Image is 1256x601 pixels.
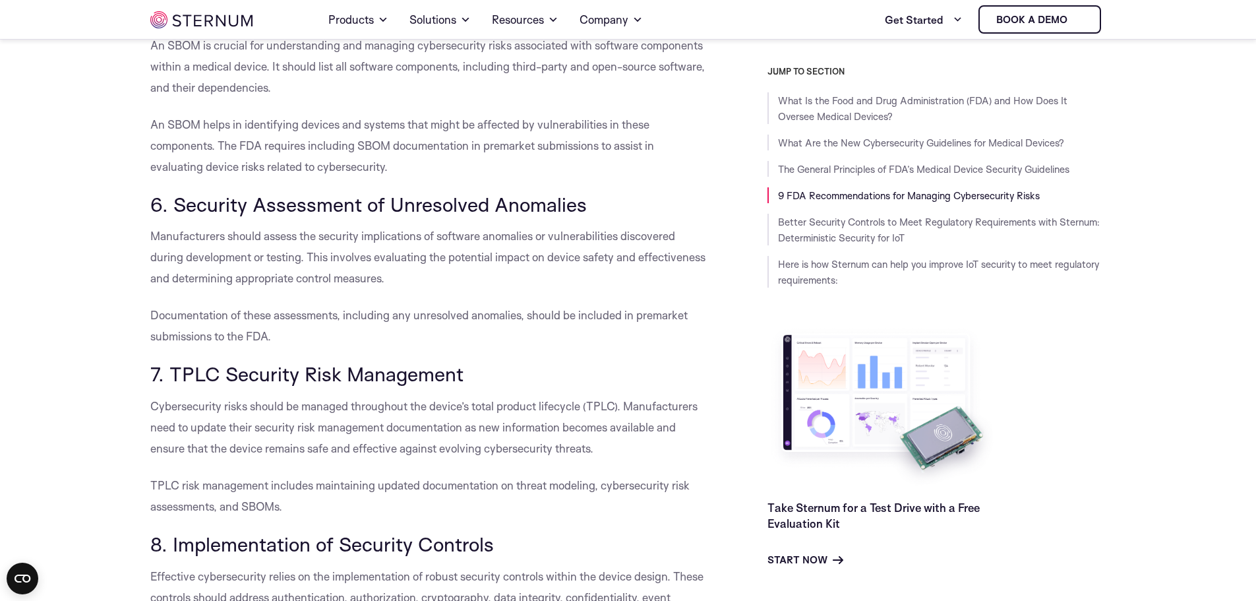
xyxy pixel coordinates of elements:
h3: JUMP TO SECTION [767,66,1106,77]
a: Start Now [767,552,843,567]
span: 8. Implementation of Security Controls [150,532,494,556]
span: An SBOM is crucial for understanding and managing cybersecurity risks associated with software co... [150,38,705,94]
span: 6. Security Assessment of Unresolved Anomalies [150,192,587,216]
img: Take Sternum for a Test Drive with a Free Evaluation Kit [767,325,998,489]
span: 7. TPLC Security Risk Management [150,362,464,386]
a: Better Security Controls to Meet Regulatory Requirements with Sternum: Deterministic Security for... [778,216,1100,244]
a: Company [580,1,643,38]
a: What Is the Food and Drug Administration (FDA) and How Does It Oversee Medical Devices? [778,94,1067,123]
a: Resources [492,1,558,38]
a: Here is how Sternum can help you improve IoT security to meet regulatory requirements: [778,258,1099,286]
span: Documentation of these assessments, including any unresolved anomalies, should be included in pre... [150,308,688,343]
a: The General Principles of FDA’s Medical Device Security Guidelines [778,163,1069,175]
a: What Are the New Cybersecurity Guidelines for Medical Devices? [778,137,1064,149]
img: sternum iot [150,11,253,28]
a: Get Started [885,7,963,33]
span: Cybersecurity risks should be managed throughout the device’s total product lifecycle (TPLC). Man... [150,399,698,455]
span: TPLC risk management includes maintaining updated documentation on threat modeling, cybersecurity... [150,478,690,513]
span: Manufacturers should assess the security implications of software anomalies or vulnerabilities di... [150,229,705,285]
a: Take Sternum for a Test Drive with a Free Evaluation Kit [767,500,980,530]
a: Solutions [409,1,471,38]
a: Book a demo [978,5,1101,34]
button: Open CMP widget [7,563,38,594]
img: sternum iot [1073,15,1083,25]
a: 9 FDA Recommendations for Managing Cybersecurity Risks [778,189,1040,202]
a: Products [328,1,388,38]
span: An SBOM helps in identifying devices and systems that might be affected by vulnerabilities in the... [150,117,654,174]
